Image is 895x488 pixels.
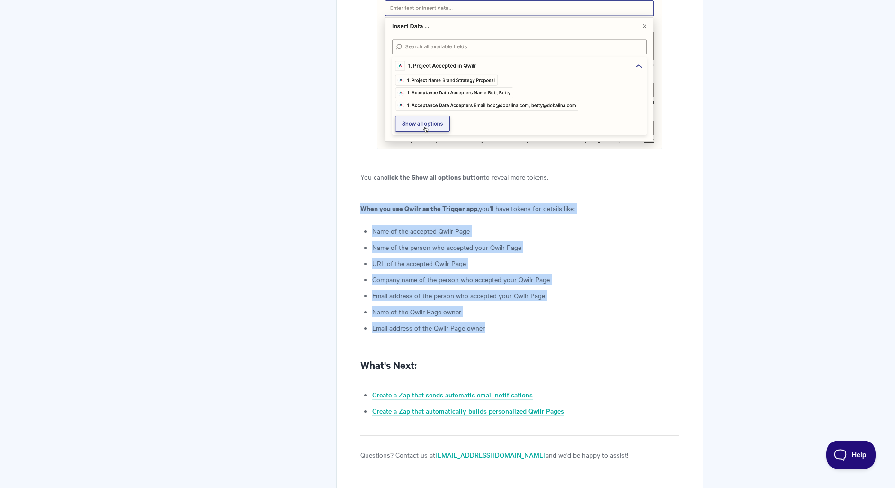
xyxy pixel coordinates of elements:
li: Email address of the Qwilr Page owner [372,322,679,333]
strong: click the Show all options button [384,172,483,182]
li: Name of the Qwilr Page owner [372,306,679,317]
strong: When you use Qwilr as the Trigger app, [360,203,479,213]
li: Name of the person who accepted your Qwilr Page [372,241,679,253]
li: Company name of the person who accepted your Qwilr Page [372,274,679,285]
p: Questions? Contact us at and we'd be happy to assist! [360,449,679,460]
a: Create a Zap that sends automatic email notifications [372,390,533,400]
li: Email address of the person who accepted your Qwilr Page [372,290,679,301]
p: you'll have tokens for details like: [360,203,679,214]
li: Name of the accepted Qwilr Page [372,225,679,237]
p: You can to reveal more tokens. [360,171,679,183]
a: [EMAIL_ADDRESS][DOMAIN_NAME] [435,450,546,460]
li: URL of the accepted Qwilr Page [372,258,679,269]
iframe: Toggle Customer Support [826,441,876,469]
h2: What's Next: [360,357,679,372]
a: Create a Zap that automatically builds personalized Qwilr Pages [372,406,564,416]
